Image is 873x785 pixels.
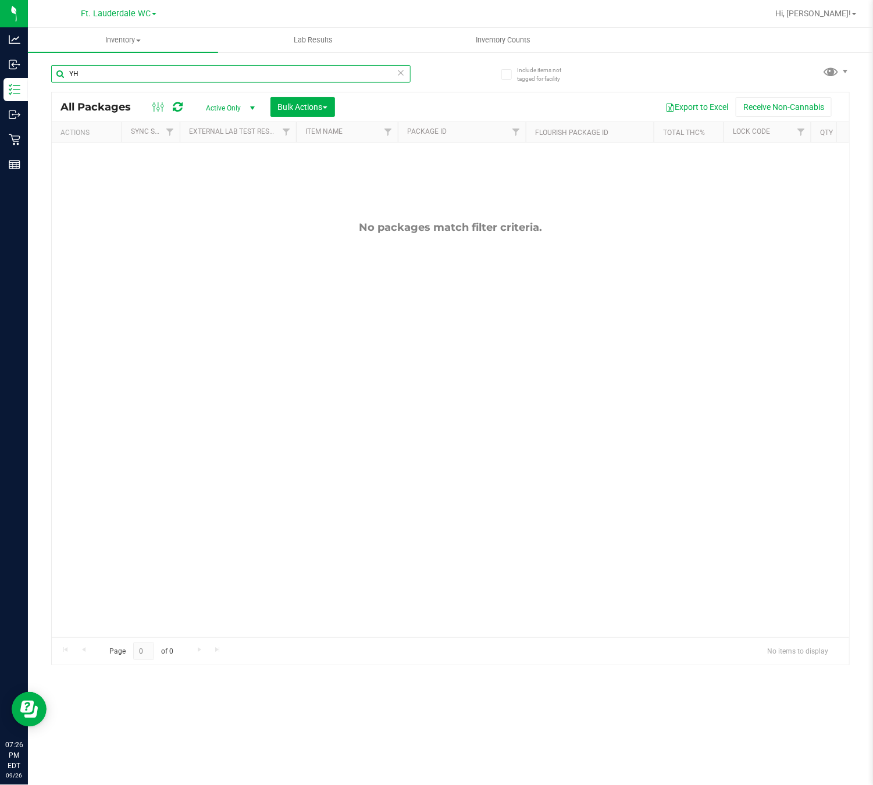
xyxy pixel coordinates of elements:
[52,221,849,234] div: No packages match filter criteria.
[9,159,20,170] inline-svg: Reports
[277,122,296,142] a: Filter
[28,28,218,52] a: Inventory
[99,643,183,661] span: Page of 0
[278,102,327,112] span: Bulk Actions
[792,122,811,142] a: Filter
[658,97,736,117] button: Export to Excel
[733,127,770,135] a: Lock Code
[28,35,218,45] span: Inventory
[820,129,833,137] a: Qty
[379,122,398,142] a: Filter
[408,28,598,52] a: Inventory Counts
[758,643,838,660] span: No items to display
[278,35,348,45] span: Lab Results
[736,97,832,117] button: Receive Non-Cannabis
[9,84,20,95] inline-svg: Inventory
[9,134,20,145] inline-svg: Retail
[663,129,705,137] a: Total THC%
[9,59,20,70] inline-svg: Inbound
[460,35,546,45] span: Inventory Counts
[9,109,20,120] inline-svg: Outbound
[189,127,280,135] a: External Lab Test Result
[535,129,608,137] a: Flourish Package ID
[270,97,335,117] button: Bulk Actions
[5,771,23,780] p: 09/26
[131,127,176,135] a: Sync Status
[517,66,575,83] span: Include items not tagged for facility
[60,101,142,113] span: All Packages
[775,9,851,18] span: Hi, [PERSON_NAME]!
[407,127,447,135] a: Package ID
[397,65,405,80] span: Clear
[5,740,23,771] p: 07:26 PM EDT
[218,28,408,52] a: Lab Results
[81,9,151,19] span: Ft. Lauderdale WC
[161,122,180,142] a: Filter
[305,127,343,135] a: Item Name
[51,65,411,83] input: Search Package ID, Item Name, SKU, Lot or Part Number...
[60,129,117,137] div: Actions
[9,34,20,45] inline-svg: Analytics
[507,122,526,142] a: Filter
[12,692,47,727] iframe: Resource center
